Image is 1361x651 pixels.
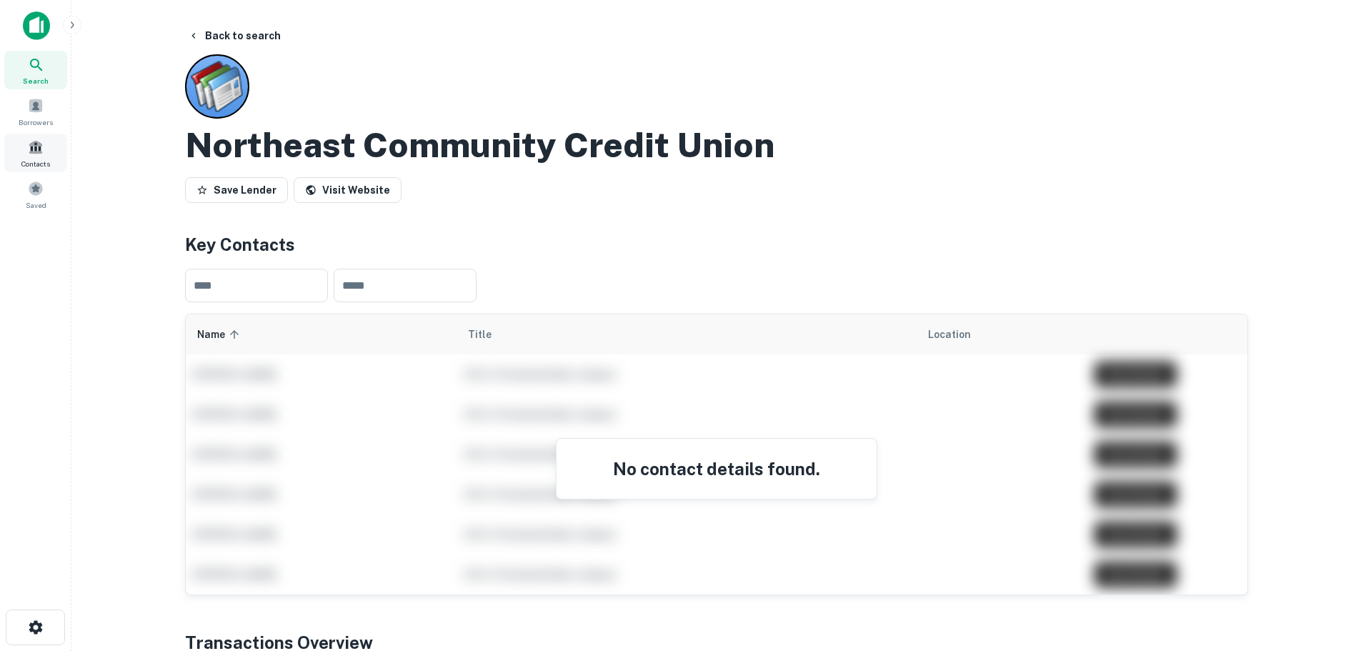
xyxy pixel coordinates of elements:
[574,456,859,482] h4: No contact details found.
[21,158,50,169] span: Contacts
[4,51,67,89] a: Search
[1290,537,1361,605] iframe: Chat Widget
[26,199,46,211] span: Saved
[185,232,1248,257] h4: Key Contacts
[4,134,67,172] a: Contacts
[185,177,288,203] button: Save Lender
[186,314,1247,595] div: scrollable content
[185,124,774,166] h2: Northeast Community Credit Union
[4,175,67,214] a: Saved
[294,177,402,203] a: Visit Website
[23,75,49,86] span: Search
[19,116,53,128] span: Borrowers
[23,11,50,40] img: capitalize-icon.png
[4,92,67,131] a: Borrowers
[182,23,286,49] button: Back to search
